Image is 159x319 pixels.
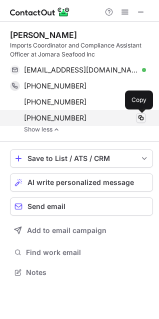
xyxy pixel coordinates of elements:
[53,126,59,133] img: -
[24,81,86,90] span: [PHONE_NUMBER]
[27,178,134,186] span: AI write personalized message
[26,268,149,277] span: Notes
[10,197,153,215] button: Send email
[24,65,138,74] span: [EMAIL_ADDRESS][DOMAIN_NAME]
[10,30,77,40] div: [PERSON_NAME]
[24,126,153,133] a: Show less
[27,154,135,162] div: Save to List / ATS / CRM
[26,248,149,257] span: Find work email
[10,245,153,259] button: Find work email
[27,226,106,234] span: Add to email campaign
[24,97,86,106] span: [PHONE_NUMBER]
[10,6,70,18] img: ContactOut v5.3.10
[10,41,153,59] div: Imports Coordinator and Compliance Assistant Officer at Jomara Seafood Inc
[24,113,86,122] span: [PHONE_NUMBER]
[27,202,65,210] span: Send email
[10,221,153,239] button: Add to email campaign
[10,149,153,167] button: save-profile-one-click
[10,173,153,191] button: AI write personalized message
[10,265,153,279] button: Notes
